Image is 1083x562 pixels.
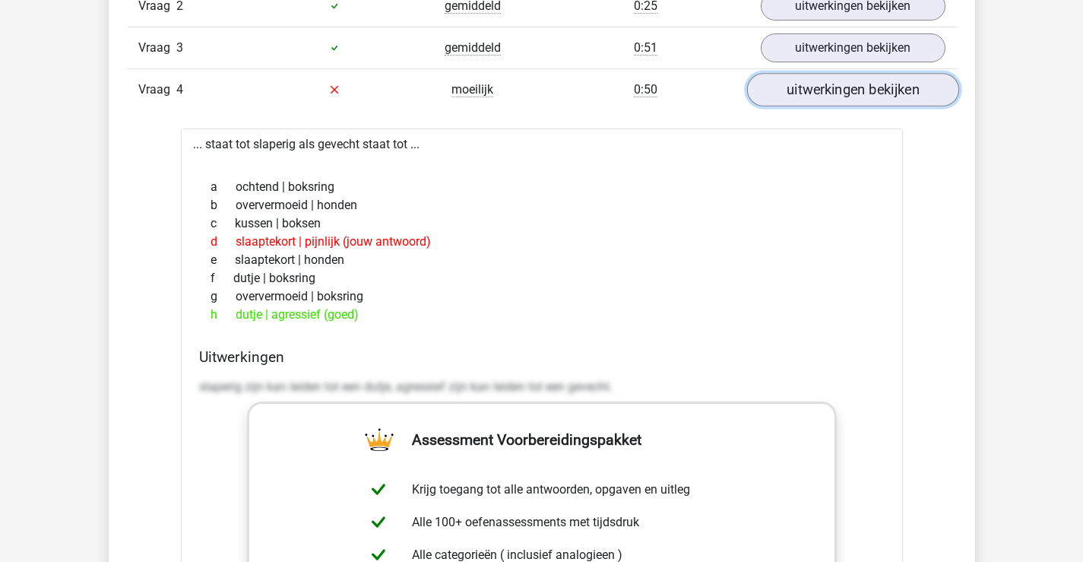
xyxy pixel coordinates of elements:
div: dutje | boksring [199,269,885,287]
span: d [211,233,236,251]
div: slaaptekort | pijnlijk (jouw antwoord) [199,233,885,251]
div: ochtend | boksring [199,178,885,196]
div: oververmoeid | boksring [199,287,885,306]
span: g [211,287,236,306]
span: f [211,269,233,287]
span: b [211,196,236,214]
div: oververmoeid | honden [199,196,885,214]
span: moeilijk [451,82,493,97]
span: Vraag [138,81,176,99]
span: 4 [176,82,183,97]
span: 3 [176,40,183,55]
span: e [211,251,235,269]
span: c [211,214,235,233]
p: slaperig zijn kan leiden tot een dutje, agressief zijn kan leiden tot een gevecht. [199,378,885,396]
span: 0:51 [634,40,657,56]
a: uitwerkingen bekijken [746,73,958,106]
span: h [211,306,236,324]
div: slaaptekort | honden [199,251,885,269]
span: 0:50 [634,82,657,97]
div: dutje | agressief (goed) [199,306,885,324]
span: Vraag [138,39,176,57]
span: gemiddeld [445,40,501,56]
span: a [211,178,236,196]
a: uitwerkingen bekijken [761,33,945,62]
h4: Uitwerkingen [199,348,885,366]
div: kussen | boksen [199,214,885,233]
